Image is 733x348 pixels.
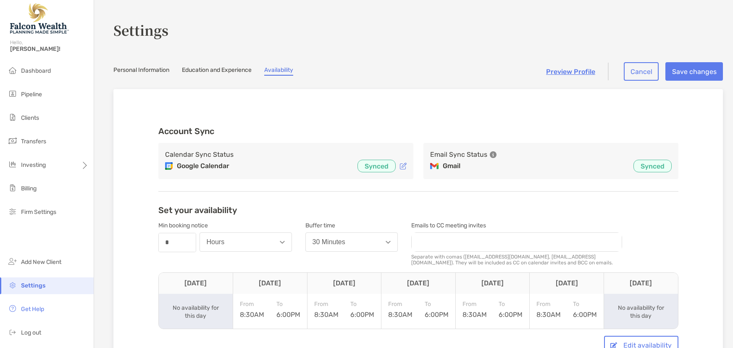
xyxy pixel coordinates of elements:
span: To [350,301,374,308]
p: Synced [641,161,665,171]
img: firm-settings icon [8,206,18,216]
a: Personal Information [113,66,169,76]
span: Add New Client [21,258,61,266]
div: 8:30AM [314,301,339,319]
h2: Set your availability [158,205,237,215]
span: [PERSON_NAME]! [10,45,89,53]
div: 6:00PM [573,301,597,319]
span: Get Help [21,306,44,313]
span: From [240,301,264,308]
h3: Calendar Sync Status [165,150,234,160]
div: 6:00PM [499,301,523,319]
span: Settings [21,282,45,289]
span: From [462,301,487,308]
span: To [499,301,523,308]
img: Open dropdown arrow [386,241,391,244]
span: Investing [21,161,46,169]
span: Clients [21,114,39,121]
img: Gmail [430,163,439,169]
img: Google Calendar [165,162,173,170]
div: 8:30AM [536,301,561,319]
img: add_new_client icon [8,256,18,266]
button: Cancel [624,62,659,81]
img: investing icon [8,159,18,169]
img: clients icon [8,112,18,122]
div: 8:30AM [388,301,412,319]
img: Falcon Wealth Planning Logo [10,3,69,34]
div: Min booking notice [158,222,292,229]
img: transfers icon [8,136,18,146]
th: [DATE] [381,273,455,294]
span: To [573,301,597,308]
img: dashboard icon [8,65,18,75]
th: [DATE] [307,273,381,294]
div: 6:00PM [276,301,300,319]
span: To [276,301,300,308]
span: Firm Settings [21,208,56,216]
div: No availability for this day [170,304,221,320]
span: Log out [21,329,41,336]
a: Education and Experience [182,66,252,76]
img: logout icon [8,327,18,337]
h3: Settings [113,20,723,40]
button: Save changes [665,62,723,81]
th: [DATE] [529,273,604,294]
button: 30 Minutes [305,232,398,252]
span: Dashboard [21,67,51,74]
div: 6:00PM [350,301,374,319]
div: Hours [207,238,225,246]
p: Gmail [443,161,460,171]
a: Availability [264,66,293,76]
h3: Email Sync Status [430,150,487,160]
h3: Account Sync [158,126,678,136]
th: [DATE] [455,273,530,294]
span: Pipeline [21,91,42,98]
th: [DATE] [604,273,678,294]
img: billing icon [8,183,18,193]
img: pipeline icon [8,89,18,99]
th: [DATE] [159,273,233,294]
div: 8:30AM [462,301,487,319]
img: get-help icon [8,303,18,314]
div: Buffer time [305,222,398,229]
p: Synced [365,161,389,171]
button: Hours [200,232,292,252]
span: From [536,301,561,308]
span: To [425,301,449,308]
div: 8:30AM [240,301,264,319]
span: From [388,301,412,308]
div: 30 Minutes [313,238,345,246]
a: Preview Profile [546,68,595,76]
div: 6:00PM [425,301,449,319]
div: Emails to CC meeting invites [411,222,621,229]
th: [DATE] [233,273,307,294]
div: Separate with comas ([EMAIL_ADDRESS][DOMAIN_NAME], [EMAIL_ADDRESS][DOMAIN_NAME]). They will be in... [411,254,622,266]
img: Open dropdown arrow [280,241,285,244]
div: No availability for this day [615,304,667,320]
p: Google Calendar [177,161,229,171]
span: Billing [21,185,37,192]
span: Transfers [21,138,46,145]
img: settings icon [8,280,18,290]
span: From [314,301,339,308]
